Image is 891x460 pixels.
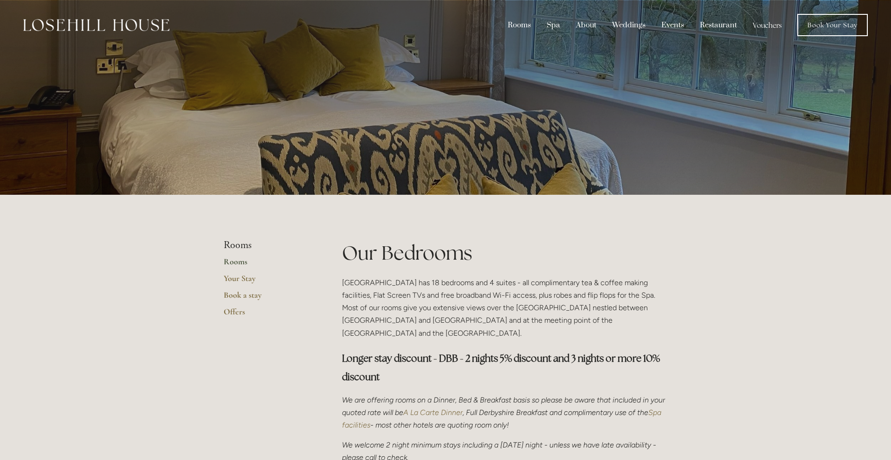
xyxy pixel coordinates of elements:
[224,256,312,273] a: Rooms
[224,290,312,307] a: Book a stay
[342,352,662,383] strong: Longer stay discount - DBB - 2 nights 5% discount and 3 nights or more 10% discount
[605,16,652,34] div: Weddings
[342,239,667,267] h1: Our Bedrooms
[224,307,312,323] a: Offers
[463,408,648,417] em: , Full Derbyshire Breakfast and complimentary use of the
[403,408,463,417] a: A La Carte Dinner
[23,19,169,31] img: Losehill House
[797,14,868,36] a: Book Your Stay
[540,16,567,34] div: Spa
[224,273,312,290] a: Your Stay
[342,276,667,339] p: [GEOGRAPHIC_DATA] has 18 bedrooms and 4 suites - all complimentary tea & coffee making facilities...
[746,16,789,34] a: Vouchers
[654,16,691,34] div: Events
[224,239,312,251] li: Rooms
[342,396,667,417] em: We are offering rooms on a Dinner, Bed & Breakfast basis so please be aware that included in your...
[569,16,603,34] div: About
[693,16,744,34] div: Restaurant
[370,421,509,429] em: - most other hotels are quoting room only!
[501,16,538,34] div: Rooms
